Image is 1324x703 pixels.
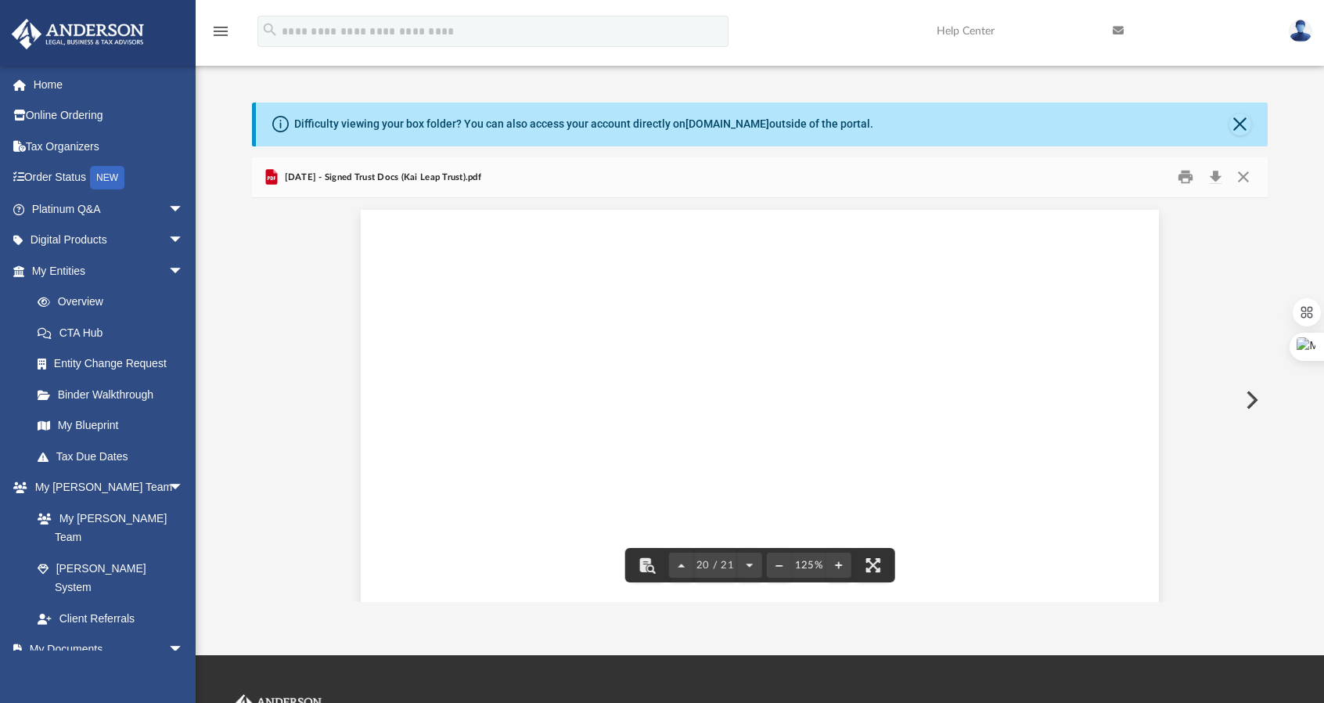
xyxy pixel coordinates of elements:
a: Home [11,69,207,100]
a: Tax Organizers [11,131,207,162]
button: Print [1171,165,1202,189]
a: Overview [22,287,207,318]
div: Difficulty viewing your box folder? You can also access your account directly on outside of the p... [294,116,873,132]
button: 20 / 21 [694,548,737,582]
a: Tax Due Dates [22,441,207,472]
button: Next File [1233,378,1268,422]
button: Download [1201,165,1229,189]
a: Digital Productsarrow_drop_down [11,225,207,256]
a: Binder Walkthrough [22,379,207,410]
span: arrow_drop_down [168,225,200,257]
button: Previous page [669,548,694,582]
span: 20 / 21 [694,561,737,571]
div: Preview [252,157,1268,603]
div: File preview [252,198,1268,602]
span: [DATE] - Signed Trust Docs (Kai Leap Trust).pdf [281,171,481,185]
a: CTA Hub [22,317,207,348]
a: Platinum Q&Aarrow_drop_down [11,193,207,225]
button: Close [1229,114,1251,135]
a: [PERSON_NAME] System [22,553,200,603]
div: NEW [90,166,124,189]
button: Toggle findbar [630,548,664,582]
a: Entity Change Request [22,348,207,380]
a: My Entitiesarrow_drop_down [11,255,207,287]
button: Zoom in [826,548,851,582]
span: arrow_drop_down [168,255,200,287]
i: search [261,21,279,38]
a: Client Referrals [22,603,200,634]
img: User Pic [1289,20,1312,42]
a: [DOMAIN_NAME] [685,117,769,130]
a: My [PERSON_NAME] Teamarrow_drop_down [11,472,200,503]
a: My Documentsarrow_drop_down [11,634,200,665]
a: Online Ordering [11,100,207,132]
img: Anderson Advisors Platinum Portal [7,19,149,49]
span: arrow_drop_down [168,193,200,225]
span: arrow_drop_down [168,472,200,504]
i: menu [211,22,230,41]
span: arrow_drop_down [168,634,200,666]
a: menu [211,30,230,41]
div: Current zoom level [791,561,826,571]
a: My Blueprint [22,410,200,442]
button: Next page [736,548,761,582]
a: My [PERSON_NAME] Team [22,503,192,553]
button: Close [1229,165,1257,189]
a: Order StatusNEW [11,162,207,194]
div: Document Viewer [252,198,1268,602]
button: Enter fullscreen [855,548,890,582]
button: Zoom out [766,548,791,582]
